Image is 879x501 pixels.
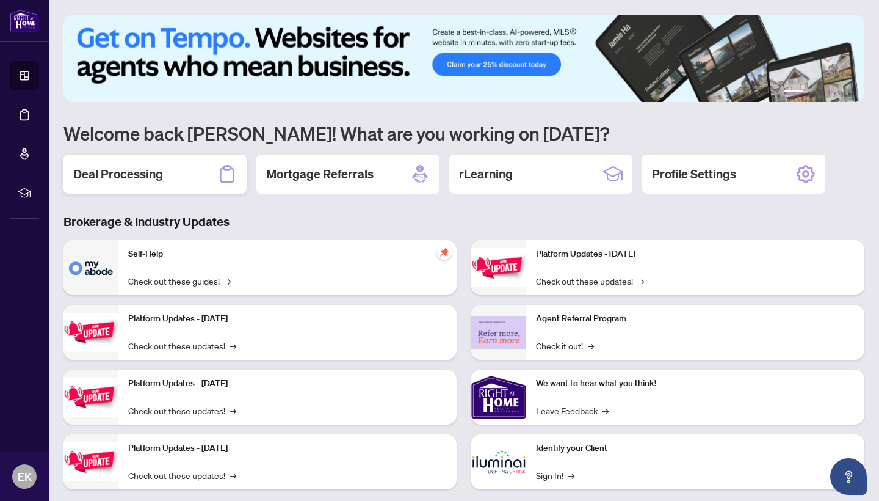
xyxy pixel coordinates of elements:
[837,90,842,95] button: 5
[128,442,447,455] p: Platform Updates - [DATE]
[830,458,867,495] button: Open asap
[536,469,574,482] a: Sign In!→
[63,378,118,416] img: Platform Updates - July 21, 2025
[10,9,39,32] img: logo
[471,316,526,349] img: Agent Referral Program
[128,247,447,261] p: Self-Help
[437,245,452,260] span: pushpin
[602,404,609,417] span: →
[536,312,855,326] p: Agent Referral Program
[128,274,231,288] a: Check out these guides!→
[588,339,594,353] span: →
[828,90,833,95] button: 4
[230,469,236,482] span: →
[536,339,594,353] a: Check it out!→
[536,247,855,261] p: Platform Updates - [DATE]
[459,166,513,183] h2: rLearning
[225,274,231,288] span: →
[818,90,823,95] button: 3
[128,339,236,353] a: Check out these updates!→
[471,434,526,489] img: Identify your Client
[63,122,864,145] h1: Welcome back [PERSON_NAME]! What are you working on [DATE]?
[63,442,118,481] img: Platform Updates - July 8, 2025
[808,90,813,95] button: 2
[652,166,736,183] h2: Profile Settings
[536,442,855,455] p: Identify your Client
[784,90,803,95] button: 1
[847,90,852,95] button: 6
[536,377,855,390] p: We want to hear what you think!
[73,166,163,183] h2: Deal Processing
[128,377,447,390] p: Platform Updates - [DATE]
[536,404,609,417] a: Leave Feedback→
[230,339,236,353] span: →
[638,274,644,288] span: →
[63,240,118,295] img: Self-Help
[266,166,374,183] h2: Mortgage Referrals
[471,248,526,287] img: Platform Updates - June 23, 2025
[63,15,864,102] img: Slide 0
[568,469,574,482] span: →
[63,213,864,230] h3: Brokerage & Industry Updates
[230,404,236,417] span: →
[128,404,236,417] a: Check out these updates!→
[63,313,118,351] img: Platform Updates - September 16, 2025
[536,274,644,288] a: Check out these updates!→
[128,312,447,326] p: Platform Updates - [DATE]
[18,468,32,485] span: EK
[128,469,236,482] a: Check out these updates!→
[471,370,526,425] img: We want to hear what you think!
